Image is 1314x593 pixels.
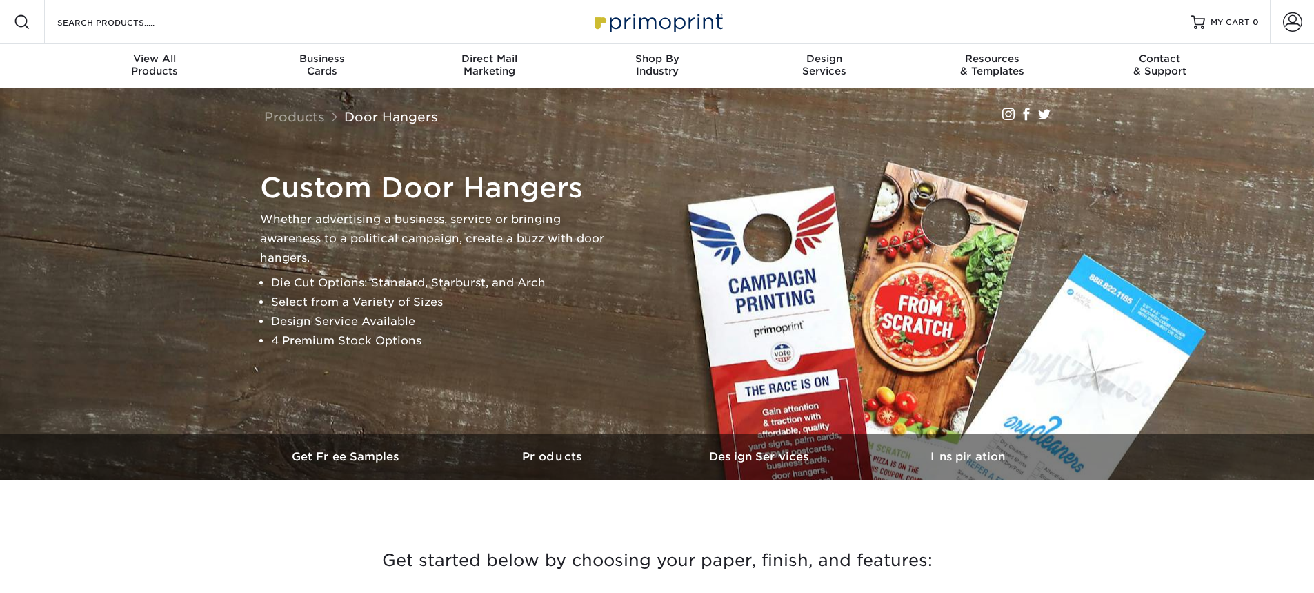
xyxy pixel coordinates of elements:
[1076,44,1244,88] a: Contact& Support
[573,52,741,65] span: Shop By
[1076,52,1244,77] div: & Support
[71,44,239,88] a: View AllProducts
[741,44,908,88] a: DesignServices
[238,44,406,88] a: BusinessCards
[243,434,450,480] a: Get Free Samples
[406,52,573,77] div: Marketing
[741,52,908,77] div: Services
[741,52,908,65] span: Design
[264,109,325,124] a: Products
[260,171,605,204] h1: Custom Door Hangers
[260,210,605,268] p: Whether advertising a business, service or bringing awareness to a political campaign, create a b...
[573,44,741,88] a: Shop ByIndustry
[406,52,573,65] span: Direct Mail
[238,52,406,65] span: Business
[71,52,239,65] span: View All
[254,529,1061,592] h3: Get started below by choosing your paper, finish, and features:
[657,450,864,463] h3: Design Services
[243,450,450,463] h3: Get Free Samples
[1211,17,1250,28] span: MY CART
[588,7,726,37] img: Primoprint
[908,52,1076,65] span: Resources
[271,273,605,293] li: Die Cut Options: Standard, Starburst, and Arch
[450,434,657,480] a: Products
[908,52,1076,77] div: & Templates
[908,44,1076,88] a: Resources& Templates
[238,52,406,77] div: Cards
[450,450,657,463] h3: Products
[71,52,239,77] div: Products
[406,44,573,88] a: Direct MailMarketing
[271,293,605,312] li: Select from a Variety of Sizes
[344,109,438,124] a: Door Hangers
[1076,52,1244,65] span: Contact
[864,450,1071,463] h3: Inspiration
[573,52,741,77] div: Industry
[271,312,605,331] li: Design Service Available
[657,434,864,480] a: Design Services
[56,14,190,30] input: SEARCH PRODUCTS.....
[1253,17,1259,27] span: 0
[271,331,605,351] li: 4 Premium Stock Options
[864,434,1071,480] a: Inspiration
